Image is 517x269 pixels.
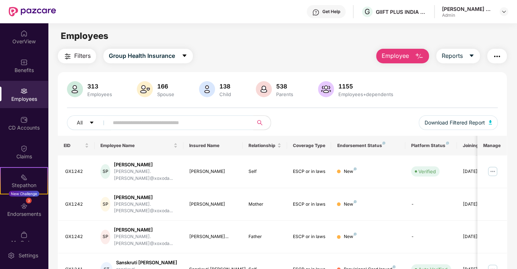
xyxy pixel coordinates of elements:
div: Self [248,168,281,175]
img: svg+xml;base64,PHN2ZyB4bWxucz0iaHR0cDovL3d3dy53My5vcmcvMjAwMC9zdmciIHdpZHRoPSI4IiBoZWlnaHQ9IjgiIH... [354,233,357,236]
img: svg+xml;base64,PHN2ZyBpZD0iRW1wbG95ZWVzIiB4bWxucz0iaHR0cDovL3d3dy53My5vcmcvMjAwMC9zdmciIHdpZHRoPS... [20,87,28,95]
div: New [343,168,357,175]
div: Employees [86,91,114,97]
img: svg+xml;base64,PHN2ZyB4bWxucz0iaHR0cDovL3d3dy53My5vcmcvMjAwMC9zdmciIHhtbG5zOnhsaW5rPSJodHRwOi8vd3... [137,81,153,97]
div: [DATE] [463,233,496,240]
button: search [253,115,271,130]
div: [PERSON_NAME] [114,161,178,168]
div: Sanskruti [PERSON_NAME] [116,259,178,266]
div: Stepathon [1,182,47,189]
img: svg+xml;base64,PHN2ZyBpZD0iSGVscC0zMngzMiIgeG1sbnM9Imh0dHA6Ly93d3cudzMub3JnLzIwMDAvc3ZnIiB3aWR0aD... [312,9,319,16]
span: search [253,120,267,126]
img: svg+xml;base64,PHN2ZyB4bWxucz0iaHR0cDovL3d3dy53My5vcmcvMjAwMC9zdmciIHdpZHRoPSI4IiBoZWlnaHQ9IjgiIH... [354,167,357,170]
div: Mother [248,201,281,208]
div: 538 [275,83,295,90]
img: svg+xml;base64,PHN2ZyBpZD0iTXlfT3JkZXJzIiBkYXRhLW5hbWU9Ik15IE9yZGVycyIgeG1sbnM9Imh0dHA6Ly93d3cudz... [20,231,28,238]
div: [PERSON_NAME] Deb [442,5,493,12]
th: Insured Name [183,136,243,155]
div: Platform Status [411,143,451,149]
th: Relationship [243,136,287,155]
span: Download Filtered Report [425,119,485,127]
div: Endorsement Status [337,143,399,149]
img: svg+xml;base64,PHN2ZyBpZD0iSG9tZSIgeG1sbnM9Imh0dHA6Ly93d3cudzMub3JnLzIwMDAvc3ZnIiB3aWR0aD0iMjAiIG... [20,30,28,37]
div: ESCP or in laws [293,201,326,208]
div: Get Help [322,9,340,15]
span: Relationship [248,143,276,149]
div: GX1242 [65,233,89,240]
div: Child [218,91,232,97]
div: [PERSON_NAME] [114,194,178,201]
div: SP [100,230,110,244]
th: Manage [477,136,507,155]
button: Employee [376,49,429,63]
div: Father [248,233,281,240]
div: 166 [156,83,176,90]
div: 138 [218,83,232,90]
div: Spouse [156,91,176,97]
th: Coverage Type [287,136,331,155]
div: GX1242 [65,201,89,208]
span: Filters [74,51,91,60]
div: Parents [275,91,295,97]
div: New [343,233,357,240]
img: svg+xml;base64,PHN2ZyBpZD0iU2V0dGluZy0yMHgyMCIgeG1sbnM9Imh0dHA6Ly93d3cudzMub3JnLzIwMDAvc3ZnIiB3aW... [8,252,15,259]
span: Employee [382,51,409,60]
img: svg+xml;base64,PHN2ZyBpZD0iQ2xhaW0iIHhtbG5zPSJodHRwOi8vd3d3LnczLm9yZy8yMDAwL3N2ZyIgd2lkdGg9IjIwIi... [20,145,28,152]
th: Joining Date [457,136,501,155]
button: Group Health Insurancecaret-down [103,49,193,63]
div: [PERSON_NAME] [189,201,237,208]
img: svg+xml;base64,PHN2ZyBpZD0iQ0RfQWNjb3VudHMiIGRhdGEtbmFtZT0iQ0QgQWNjb3VudHMiIHhtbG5zPSJodHRwOi8vd3... [20,116,28,123]
div: [DATE] [463,168,496,175]
img: svg+xml;base64,PHN2ZyB4bWxucz0iaHR0cDovL3d3dy53My5vcmcvMjAwMC9zdmciIHdpZHRoPSIyNCIgaGVpZ2h0PSIyNC... [63,52,72,61]
div: Settings [16,252,40,259]
img: svg+xml;base64,PHN2ZyB4bWxucz0iaHR0cDovL3d3dy53My5vcmcvMjAwMC9zdmciIHhtbG5zOnhsaW5rPSJodHRwOi8vd3... [199,81,215,97]
div: 1155 [337,83,395,90]
span: Employees [61,31,108,41]
div: [PERSON_NAME].[PERSON_NAME]@xoxoda... [114,233,178,247]
img: manageButton [487,166,498,177]
img: svg+xml;base64,PHN2ZyBpZD0iQmVuZWZpdHMiIHhtbG5zPSJodHRwOi8vd3d3LnczLm9yZy8yMDAwL3N2ZyIgd2lkdGg9Ij... [20,59,28,66]
div: [PERSON_NAME].[PERSON_NAME]@xoxoda... [114,168,178,182]
img: svg+xml;base64,PHN2ZyB4bWxucz0iaHR0cDovL3d3dy53My5vcmcvMjAwMC9zdmciIHhtbG5zOnhsaW5rPSJodHRwOi8vd3... [318,81,334,97]
img: svg+xml;base64,PHN2ZyB4bWxucz0iaHR0cDovL3d3dy53My5vcmcvMjAwMC9zdmciIHdpZHRoPSI4IiBoZWlnaHQ9IjgiIH... [382,142,385,145]
div: Employees+dependents [337,91,395,97]
img: svg+xml;base64,PHN2ZyBpZD0iRW5kb3JzZW1lbnRzIiB4bWxucz0iaHR0cDovL3d3dy53My5vcmcvMjAwMC9zdmciIHdpZH... [20,202,28,210]
div: 3 [26,198,32,203]
img: svg+xml;base64,PHN2ZyB4bWxucz0iaHR0cDovL3d3dy53My5vcmcvMjAwMC9zdmciIHhtbG5zOnhsaW5rPSJodHRwOi8vd3... [67,81,83,97]
img: svg+xml;base64,PHN2ZyB4bWxucz0iaHR0cDovL3d3dy53My5vcmcvMjAwMC9zdmciIHdpZHRoPSI4IiBoZWlnaHQ9IjgiIH... [354,200,357,203]
button: Filters [58,49,96,63]
div: [PERSON_NAME] [189,168,237,175]
span: Employee Name [100,143,172,149]
div: New [343,201,357,208]
td: - [405,221,457,253]
div: [PERSON_NAME].[PERSON_NAME]@xoxoda... [114,201,178,215]
td: - [405,188,457,221]
img: svg+xml;base64,PHN2ZyB4bWxucz0iaHR0cDovL3d3dy53My5vcmcvMjAwMC9zdmciIHhtbG5zOnhsaW5rPSJodHRwOi8vd3... [415,52,423,61]
img: svg+xml;base64,PHN2ZyB4bWxucz0iaHR0cDovL3d3dy53My5vcmcvMjAwMC9zdmciIHdpZHRoPSI4IiBoZWlnaHQ9IjgiIH... [393,265,395,268]
button: Allcaret-down [67,115,111,130]
div: GIIFT PLUS INDIA PRIVATE LIMITED [376,8,427,15]
img: svg+xml;base64,PHN2ZyB4bWxucz0iaHR0cDovL3d3dy53My5vcmcvMjAwMC9zdmciIHdpZHRoPSIyMSIgaGVpZ2h0PSIyMC... [20,174,28,181]
span: EID [64,143,84,149]
div: ESCP or in laws [293,233,326,240]
div: SP [100,164,110,179]
img: svg+xml;base64,PHN2ZyBpZD0iRHJvcGRvd24tMzJ4MzIiIHhtbG5zPSJodHRwOi8vd3d3LnczLm9yZy8yMDAwL3N2ZyIgd2... [501,9,507,15]
div: New Challenge [9,191,39,197]
div: ESCP or in laws [293,168,326,175]
div: SP [100,197,110,211]
div: [PERSON_NAME] [114,226,178,233]
button: Download Filtered Report [419,115,498,130]
span: Group Health Insurance [109,51,175,60]
div: [DATE] [463,201,496,208]
img: svg+xml;base64,PHN2ZyB4bWxucz0iaHR0cDovL3d3dy53My5vcmcvMjAwMC9zdmciIHhtbG5zOnhsaW5rPSJodHRwOi8vd3... [256,81,272,97]
th: Employee Name [95,136,183,155]
th: EID [58,136,95,155]
img: svg+xml;base64,PHN2ZyB4bWxucz0iaHR0cDovL3d3dy53My5vcmcvMjAwMC9zdmciIHdpZHRoPSI4IiBoZWlnaHQ9IjgiIH... [446,142,449,145]
div: Verified [418,168,436,175]
span: G [365,7,370,16]
span: caret-down [469,53,474,59]
div: GX1242 [65,168,89,175]
div: [PERSON_NAME]... [189,233,237,240]
span: caret-down [89,120,94,126]
img: New Pazcare Logo [9,7,56,16]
